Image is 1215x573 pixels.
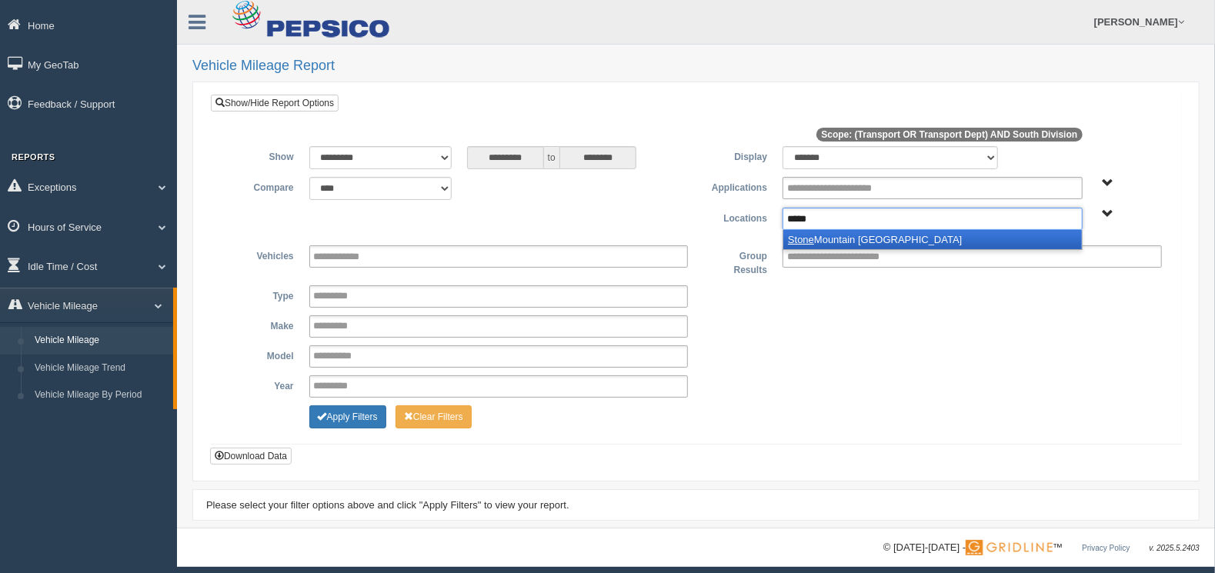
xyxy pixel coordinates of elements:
[206,499,569,511] span: Please select your filter options above and click "Apply Filters" to view your report.
[210,448,292,465] button: Download Data
[192,58,1200,74] h2: Vehicle Mileage Report
[788,234,814,245] em: Stone
[222,375,302,394] label: Year
[222,345,302,364] label: Model
[309,405,386,428] button: Change Filter Options
[28,381,173,409] a: Vehicle Mileage By Period
[222,245,302,264] label: Vehicles
[816,128,1083,142] span: Scope: (Transport OR Transport Dept) AND South Division
[222,315,302,334] label: Make
[966,540,1053,555] img: Gridline
[696,245,775,277] label: Group Results
[222,285,302,304] label: Type
[544,146,559,169] span: to
[696,146,775,165] label: Display
[222,146,302,165] label: Show
[696,177,775,195] label: Applications
[1150,544,1200,552] span: v. 2025.5.2403
[696,208,776,226] label: Locations
[783,230,1082,249] li: Mountain [GEOGRAPHIC_DATA]
[1082,544,1130,552] a: Privacy Policy
[883,540,1200,556] div: © [DATE]-[DATE] - ™
[211,95,339,112] a: Show/Hide Report Options
[396,405,472,428] button: Change Filter Options
[28,355,173,382] a: Vehicle Mileage Trend
[28,327,173,355] a: Vehicle Mileage
[222,177,302,195] label: Compare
